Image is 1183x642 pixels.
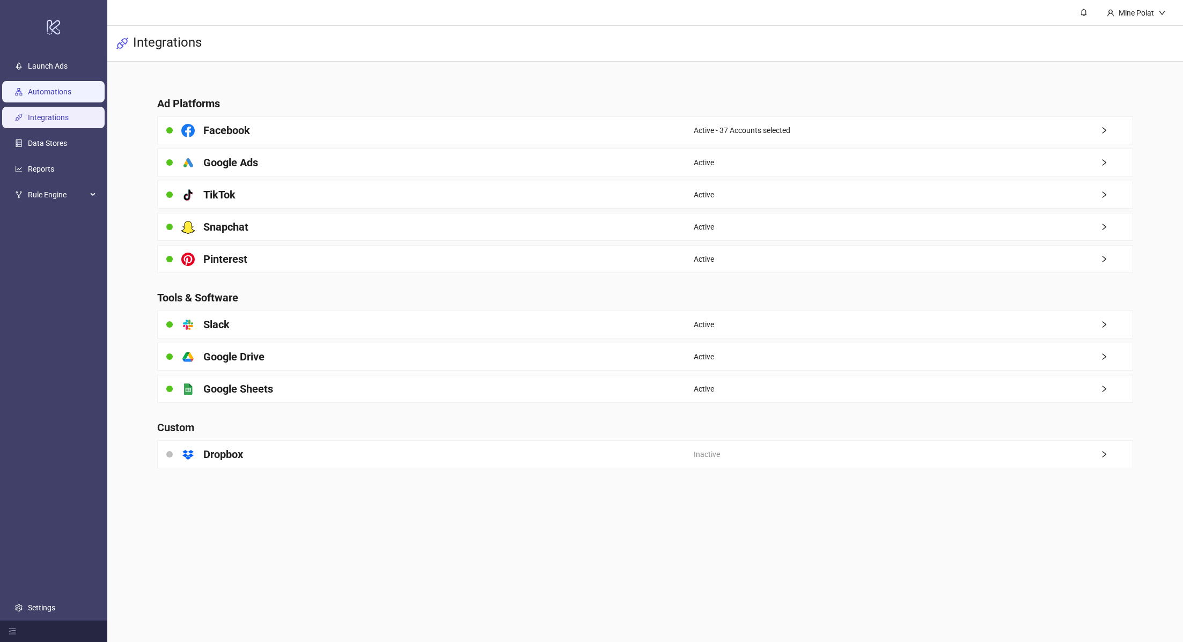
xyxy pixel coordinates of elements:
span: right [1100,353,1133,360]
span: right [1100,127,1133,134]
span: Active [694,157,714,168]
span: Active [694,351,714,363]
h4: Custom [157,420,1133,435]
span: down [1158,9,1166,17]
span: right [1100,191,1133,198]
span: api [116,37,129,50]
span: Inactive [694,448,720,460]
a: Google DriveActiveright [157,343,1133,371]
a: Reports [28,165,54,173]
div: Mine Polat [1114,7,1158,19]
span: bell [1080,9,1088,16]
a: SnapchatActiveright [157,213,1133,241]
a: TikTokActiveright [157,181,1133,209]
span: right [1100,223,1133,231]
span: Active [694,319,714,330]
span: right [1100,255,1133,263]
a: Integrations [28,113,69,122]
a: PinterestActiveright [157,245,1133,273]
span: Active [694,189,714,201]
span: user [1107,9,1114,17]
a: Settings [28,603,55,612]
span: Active - 37 Accounts selected [694,124,790,136]
a: Data Stores [28,139,67,147]
span: Rule Engine [28,184,87,205]
h3: Integrations [133,34,202,53]
h4: Pinterest [203,252,247,267]
h4: Google Drive [203,349,264,364]
a: FacebookActive - 37 Accounts selectedright [157,116,1133,144]
h4: Dropbox [203,447,243,462]
span: Active [694,383,714,395]
span: Active [694,253,714,265]
h4: Snapchat [203,219,248,234]
span: right [1100,321,1133,328]
a: Google AdsActiveright [157,149,1133,176]
a: Launch Ads [28,62,68,70]
span: fork [15,191,23,198]
a: SlackActiveright [157,311,1133,338]
h4: TikTok [203,187,236,202]
a: Automations [28,87,71,96]
h4: Facebook [203,123,250,138]
span: Active [694,221,714,233]
span: menu-fold [9,628,16,635]
span: right [1100,451,1133,458]
h4: Tools & Software [157,290,1133,305]
a: Google SheetsActiveright [157,375,1133,403]
a: DropboxInactiveright [157,440,1133,468]
span: right [1100,385,1133,393]
h4: Google Ads [203,155,258,170]
span: right [1100,159,1133,166]
h4: Google Sheets [203,381,273,396]
h4: Ad Platforms [157,96,1133,111]
h4: Slack [203,317,230,332]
